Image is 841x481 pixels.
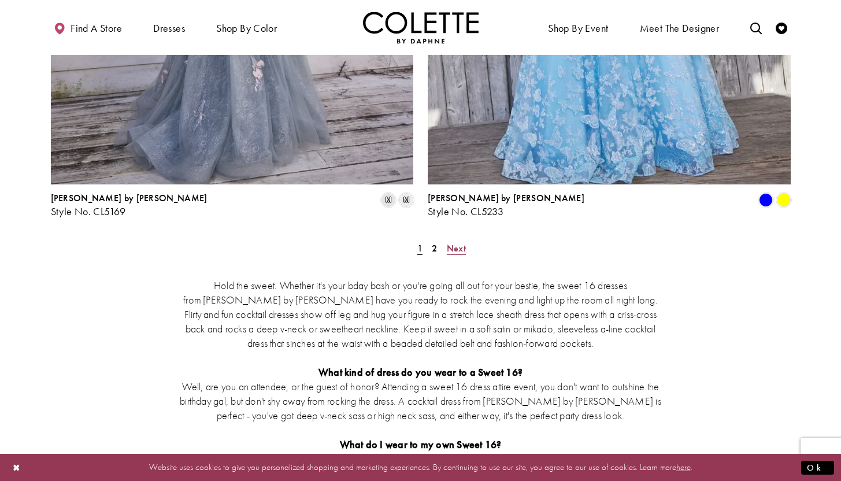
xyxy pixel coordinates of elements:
[175,379,666,423] p: Well, are you an attendee, or the guest of honor? Attending a sweet 16 dress attire event, you do...
[213,12,280,43] span: Shop by color
[51,205,126,218] span: Style No. CL5169
[747,12,765,43] a: Toggle search
[773,12,790,43] a: Check Wishlist
[150,12,188,43] span: Dresses
[340,438,502,451] strong: What do I wear to my own Sweet 16?
[447,242,466,254] span: Next
[676,461,691,473] a: here
[381,193,395,207] i: Platinum/Multi
[548,23,608,34] span: Shop By Event
[777,193,791,207] i: Yellow
[801,460,834,475] button: Submit Dialog
[216,23,277,34] span: Shop by color
[71,23,122,34] span: Find a store
[759,193,773,207] i: Blue
[51,12,125,43] a: Find a store
[428,205,503,218] span: Style No. CL5233
[414,240,426,257] span: Current Page
[428,193,584,217] div: Colette by Daphne Style No. CL5233
[363,12,479,43] img: Colette by Daphne
[417,242,423,254] span: 1
[443,240,469,257] a: Next Page
[318,365,523,379] strong: What kind of dress do you wear to a Sweet 16?
[428,240,440,257] a: Page 2
[428,192,584,204] span: [PERSON_NAME] by [PERSON_NAME]
[545,12,611,43] span: Shop By Event
[637,12,723,43] a: Meet the designer
[153,23,185,34] span: Dresses
[7,457,27,478] button: Close Dialog
[51,192,208,204] span: [PERSON_NAME] by [PERSON_NAME]
[51,193,208,217] div: Colette by Daphne Style No. CL5169
[640,23,720,34] span: Meet the designer
[175,278,666,350] p: Hold the sweet. Whether it's your bday bash or you're going all out for your bestie, the sweet 16...
[432,242,437,254] span: 2
[83,460,758,475] p: Website uses cookies to give you personalized shopping and marketing experiences. By continuing t...
[363,12,479,43] a: Visit Home Page
[399,193,413,207] i: Diamond White/Multi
